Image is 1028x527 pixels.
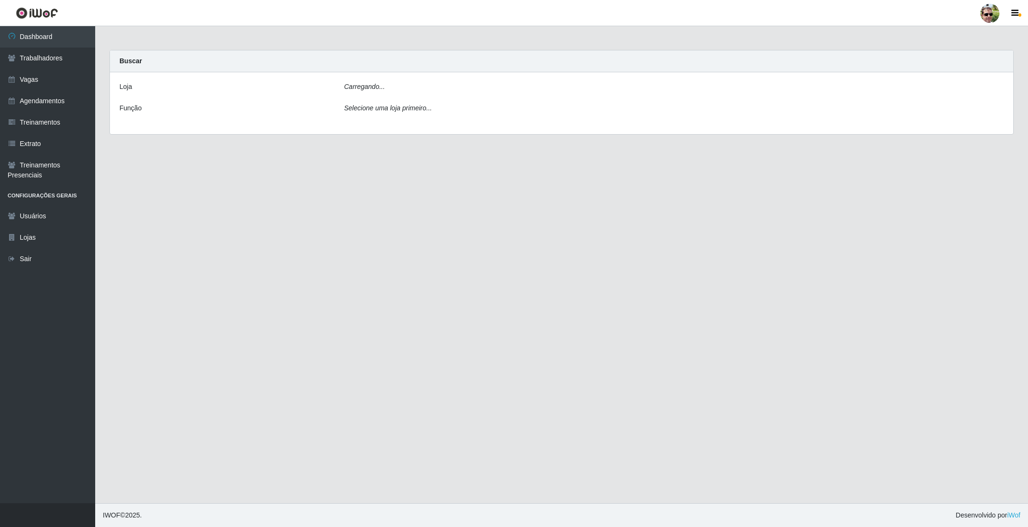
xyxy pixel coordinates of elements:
i: Selecione uma loja primeiro... [344,104,432,112]
a: iWof [1007,511,1020,519]
span: © 2025 . [103,510,142,520]
span: IWOF [103,511,120,519]
strong: Buscar [119,57,142,65]
label: Função [119,103,142,113]
span: Desenvolvido por [956,510,1020,520]
i: Carregando... [344,83,385,90]
img: CoreUI Logo [16,7,58,19]
label: Loja [119,82,132,92]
